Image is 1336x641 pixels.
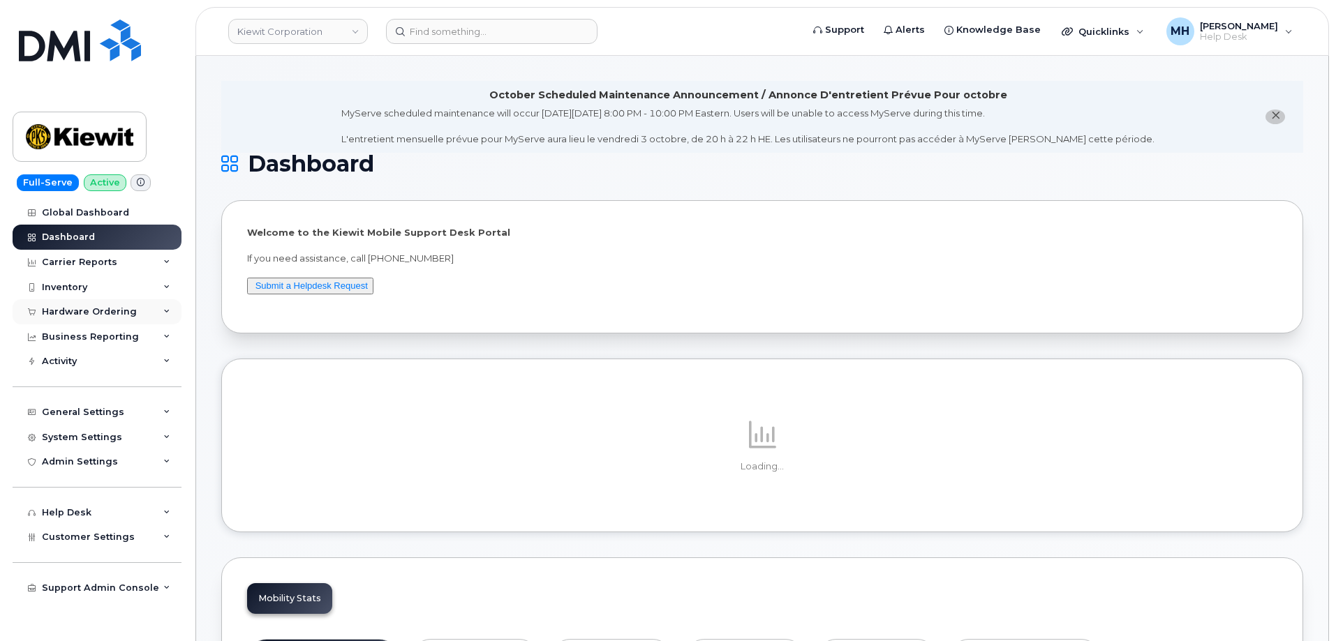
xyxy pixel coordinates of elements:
a: Submit a Helpdesk Request [255,280,368,291]
div: October Scheduled Maintenance Announcement / Annonce D'entretient Prévue Pour octobre [489,88,1007,103]
iframe: Messenger Launcher [1275,580,1326,631]
p: Welcome to the Kiewit Mobile Support Desk Portal [247,226,1277,239]
p: Loading... [247,460,1277,473]
button: Submit a Helpdesk Request [247,278,373,295]
span: Dashboard [248,153,374,174]
div: MyServe scheduled maintenance will occur [DATE][DATE] 8:00 PM - 10:00 PM Eastern. Users will be u... [341,107,1155,146]
p: If you need assistance, call [PHONE_NUMBER] [247,252,1277,265]
button: close notification [1266,110,1285,124]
